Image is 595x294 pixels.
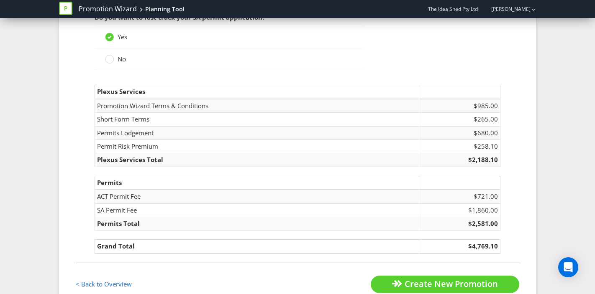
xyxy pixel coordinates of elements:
td: Short Form Terms [95,113,419,126]
a: [PERSON_NAME] [483,5,531,13]
td: $258.10 [419,139,500,153]
span: Yes [118,33,127,41]
td: $985.00 [419,99,500,113]
span: No [118,55,126,63]
td: SA Permit Fee [95,203,419,217]
td: Promotion Wizard Terms & Conditions [95,99,419,113]
td: Plexus Services [95,85,419,99]
td: $721.00 [419,190,500,203]
button: Create New Promotion [371,276,519,294]
td: $680.00 [419,126,500,139]
td: $2,581.00 [419,217,500,231]
td: $1,860.00 [419,203,500,217]
span: The Idea Shed Pty Ltd [428,5,478,13]
a: < Back to Overview [76,280,132,288]
td: Permits Lodgement [95,126,419,139]
td: ACT Permit Fee [95,190,419,203]
td: $4,769.10 [419,240,500,253]
td: Grand Total [95,240,419,253]
a: Promotion Wizard [79,4,137,14]
span: Create New Promotion [405,278,498,289]
td: Plexus Services Total [95,153,419,167]
td: $265.00 [419,113,500,126]
td: Permits [95,176,419,190]
td: Permits Total [95,217,419,231]
td: Permit Risk Premium [95,139,419,153]
td: $2,188.10 [419,153,500,167]
div: Planning Tool [145,5,185,13]
div: Open Intercom Messenger [558,257,578,277]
